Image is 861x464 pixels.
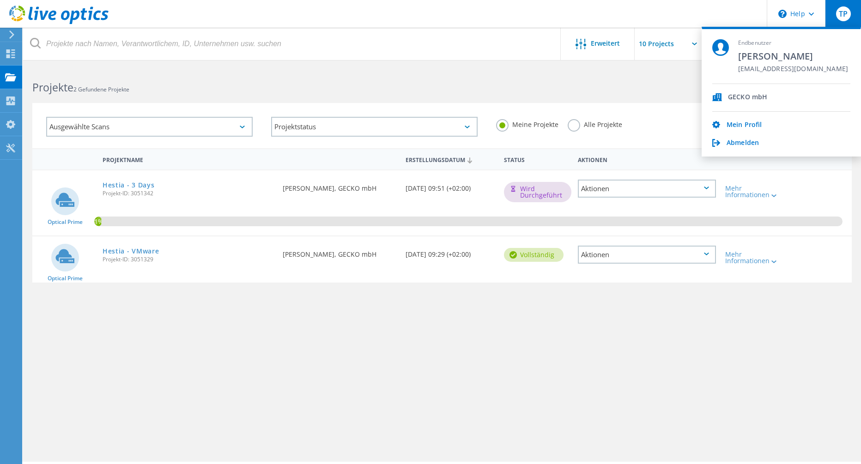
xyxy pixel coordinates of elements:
[48,219,83,225] span: Optical Prime
[48,276,83,281] span: Optical Prime
[738,39,848,47] span: Endbenutzer
[103,257,273,262] span: Projekt-ID: 3051329
[778,10,787,18] svg: \n
[728,93,767,102] span: GECKO mbH
[401,170,499,201] div: [DATE] 09:51 (+02:00)
[46,117,253,137] div: Ausgewählte Scans
[727,139,759,148] a: Abmelden
[9,19,109,26] a: Live Optics Dashboard
[578,180,716,198] div: Aktionen
[504,182,571,202] div: Wird durchgeführt
[499,151,573,168] div: Status
[738,50,848,62] span: [PERSON_NAME]
[727,121,762,130] a: Mein Profil
[504,248,564,262] div: vollständig
[73,85,129,93] span: 2 Gefundene Projekte
[94,217,102,225] span: 1%
[32,80,73,95] b: Projekte
[103,191,273,196] span: Projekt-ID: 3051342
[591,40,620,47] span: Erweitert
[103,182,155,188] a: Hestia - 3 Days
[401,236,499,267] div: [DATE] 09:29 (+02:00)
[738,65,848,74] span: [EMAIL_ADDRESS][DOMAIN_NAME]
[23,28,561,60] input: Projekte nach Namen, Verantwortlichem, ID, Unternehmen usw. suchen
[103,248,159,254] a: Hestia - VMware
[98,151,278,168] div: Projektname
[568,119,622,128] label: Alle Projekte
[271,117,478,137] div: Projektstatus
[725,185,782,198] div: Mehr Informationen
[496,119,558,128] label: Meine Projekte
[578,246,716,264] div: Aktionen
[725,251,782,264] div: Mehr Informationen
[278,170,401,201] div: [PERSON_NAME], GECKO mbH
[839,10,848,18] span: TP
[401,151,499,168] div: Erstellungsdatum
[573,151,721,168] div: Aktionen
[278,236,401,267] div: [PERSON_NAME], GECKO mbH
